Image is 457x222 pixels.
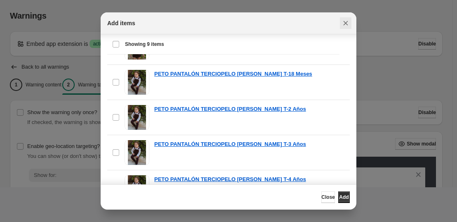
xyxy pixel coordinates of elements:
[107,19,135,27] h2: Add items
[154,105,306,113] a: PETO PANTALÓN TERCIOPELO [PERSON_NAME] T-2 Años
[338,191,350,203] button: Add
[321,194,335,201] span: Close
[154,140,306,148] a: PETO PANTALÓN TERCIOPELO [PERSON_NAME] T-3 Años
[340,17,351,29] button: Close
[154,70,312,78] a: PETO PANTALÓN TERCIOPELO [PERSON_NAME] T-18 Meses
[339,194,349,201] span: Add
[321,191,335,203] button: Close
[125,41,164,48] span: Showing 9 items
[154,175,306,184] a: PETO PANTALÓN TERCIOPELO [PERSON_NAME] T-4 Años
